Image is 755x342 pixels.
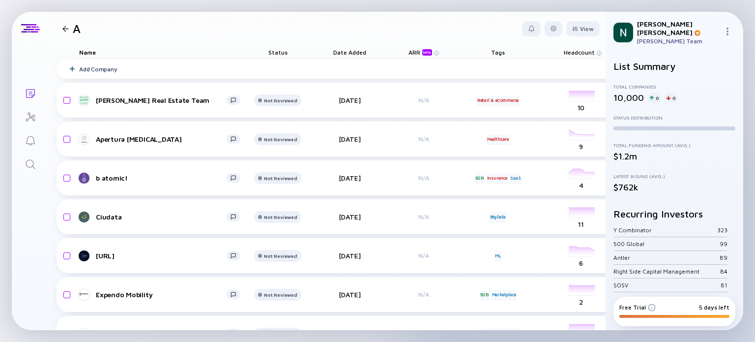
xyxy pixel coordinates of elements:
div: b atomic! [96,174,227,182]
div: B2B [474,173,485,183]
div: Manufacturing [487,329,520,339]
img: Menu [724,28,731,35]
div: [DATE] [322,96,377,104]
div: 323 [717,226,727,234]
div: B2B [479,290,490,300]
a: Expendo Mobility [79,289,248,301]
div: Total Companies [613,84,735,90]
div: [DATE] [322,329,377,338]
div: N/A [392,213,456,220]
span: Status [268,49,288,56]
div: Healthcare [486,134,510,144]
div: Not Reviewed [264,253,297,259]
div: Not Reviewed [264,97,297,103]
div: beta [422,49,432,56]
h1: A [73,22,81,35]
div: N/A [392,252,456,259]
div: [PERSON_NAME] Team [637,37,720,45]
div: Retail & eCommerce [476,95,520,105]
div: Insurance [486,173,508,183]
div: Name [71,45,248,59]
a: [URL] [79,250,248,262]
a: Lists [12,81,49,104]
div: [DATE] [322,135,377,143]
div: [URL] [96,251,227,260]
a: Apertura [MEDICAL_DATA] [79,133,248,145]
div: 5 days left [699,304,729,311]
a: Ciudata [79,211,248,223]
div: BigData [489,212,507,222]
div: Not Reviewed [264,136,297,142]
div: 500 Global [613,240,720,248]
a: b atomic! [79,172,248,184]
div: Free Trial [619,304,656,311]
button: View [566,21,600,36]
a: Reminders [12,128,49,152]
div: [PERSON_NAME] Real Estate Team [96,96,227,104]
h2: List Summary [613,61,735,72]
div: ML [494,251,502,261]
div: N/A [392,330,456,337]
div: [DATE] [322,290,377,299]
div: 10,000 [613,93,644,103]
div: Date Added [322,45,377,59]
div: SOSV [613,281,721,289]
div: Total Funding Amount (Avg.) [613,142,735,148]
div: Apertura [MEDICAL_DATA] [96,135,227,143]
div: Latest Round (Avg.) [613,173,735,179]
div: [PERSON_NAME] by retrofleet [96,329,227,338]
div: [PERSON_NAME] [PERSON_NAME] [637,20,720,36]
div: N/A [392,135,456,143]
div: N/A [392,174,456,182]
div: Add Company [79,65,117,73]
a: Investor Map [12,104,49,128]
div: 0 [665,93,677,103]
div: Not Reviewed [264,175,297,181]
div: ARR [408,49,434,56]
div: Ciudata [96,213,227,221]
div: Right Side Capital Management [613,268,720,275]
div: N/A [392,96,456,104]
a: [PERSON_NAME] Real Estate Team [79,94,248,106]
span: Headcount [564,49,595,56]
div: 0 [648,93,661,103]
div: [DATE] [322,174,377,182]
div: [DATE] [322,251,377,260]
div: $762k [613,182,735,192]
div: 89 [720,254,727,261]
img: Noga Profile Picture [613,23,633,42]
div: $1.2m [613,151,735,161]
div: 81 [721,281,727,289]
div: Status Distribution [613,115,735,121]
a: [PERSON_NAME] by retrofleet [79,328,248,340]
div: Not Reviewed [264,292,297,298]
div: Expendo Mobility [96,290,227,299]
div: 99 [720,240,727,248]
div: Antler [613,254,720,261]
div: Tags [470,45,525,59]
a: Search [12,152,49,175]
div: Y Combinator [613,226,717,234]
div: 84 [720,268,727,275]
div: SaaS [509,173,522,183]
div: N/A [392,291,456,298]
div: B2B [475,329,486,339]
h2: Recurring Investors [613,208,735,219]
div: [DATE] [322,213,377,221]
div: Not Reviewed [264,214,297,220]
div: Marketplace [491,290,517,300]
